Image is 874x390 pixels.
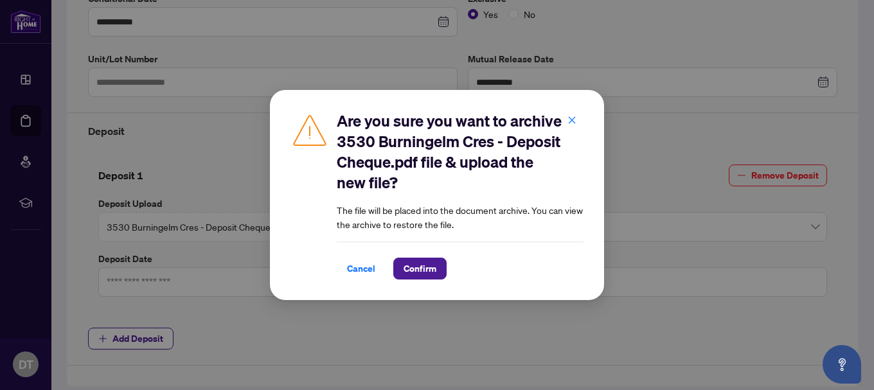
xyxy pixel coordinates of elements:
[337,111,584,193] h2: Are you sure you want to archive 3530 Burningelm Cres - Deposit Cheque.pdf file & upload the new ...
[337,111,584,279] div: The file will be placed into the document archive. You can view the archive to restore the file.
[567,116,576,125] span: close
[823,345,861,384] button: Open asap
[337,258,386,279] button: Cancel
[347,258,375,279] span: Cancel
[393,258,447,279] button: Confirm
[404,258,436,279] span: Confirm
[290,111,329,149] img: Caution Icon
